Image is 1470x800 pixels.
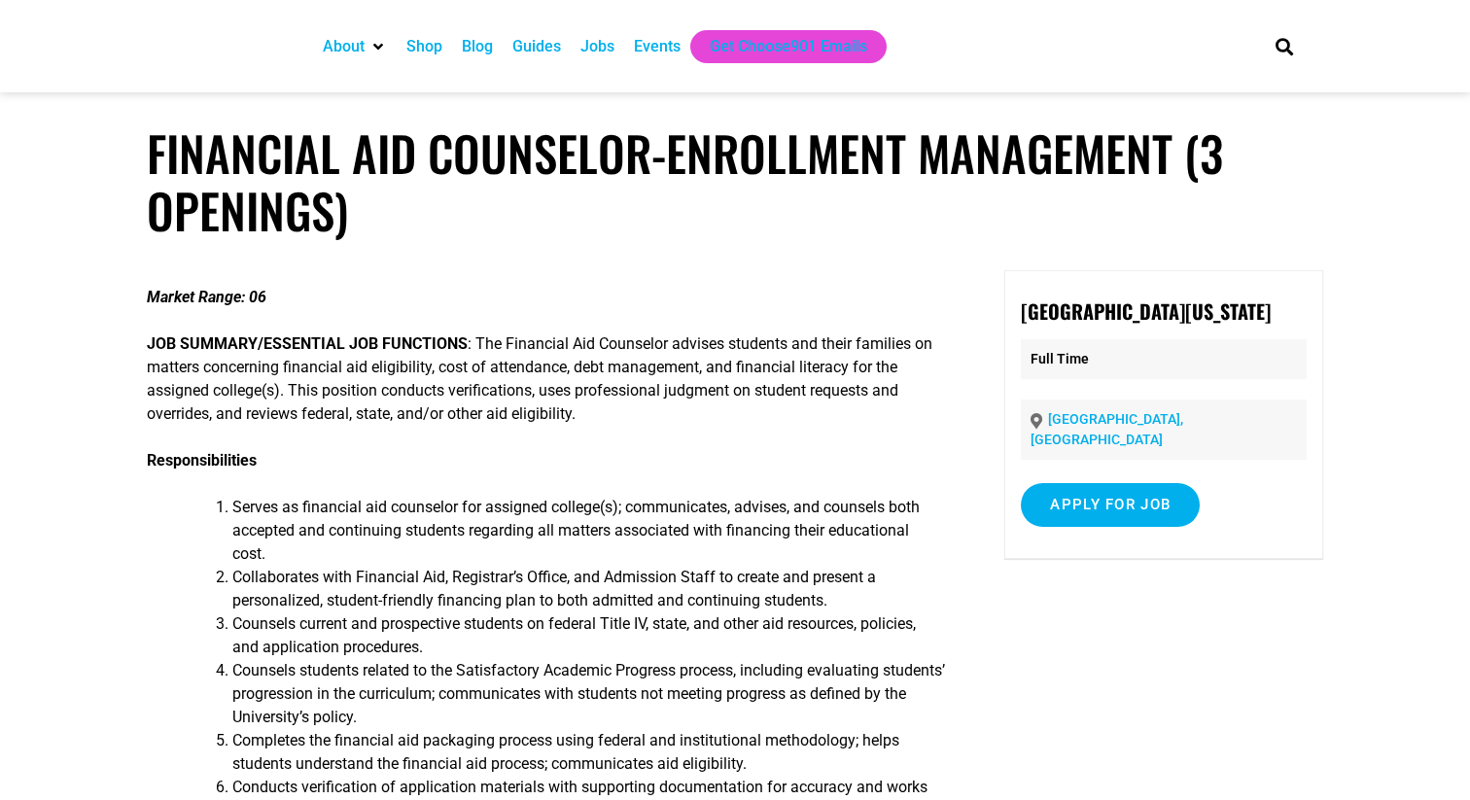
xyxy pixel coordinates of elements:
[147,288,266,306] strong: Market Range: 06
[406,35,442,58] a: Shop
[512,35,561,58] a: Guides
[1269,30,1301,62] div: Search
[232,729,946,776] li: Completes the financial aid packaging process using federal and institutional methodology; helps ...
[462,35,493,58] a: Blog
[1021,296,1271,326] strong: [GEOGRAPHIC_DATA][US_STATE]
[147,334,468,353] strong: JOB SUMMARY/ESSENTIAL JOB FUNCTIONS
[710,35,867,58] a: Get Choose901 Emails
[232,496,946,566] li: Serves as financial aid counselor for assigned college(s); communicates, advises, and counsels bo...
[313,30,1242,63] nav: Main nav
[232,566,946,612] li: Collaborates with Financial Aid, Registrar’s Office, and Admission Staff to create and present a ...
[232,612,946,659] li: Counsels current and prospective students on federal Title IV, state, and other aid resources, po...
[1021,483,1200,527] input: Apply for job
[232,659,946,729] li: Counsels students related to the Satisfactory Academic Progress process, including evaluating stu...
[147,451,257,470] strong: Responsibilities
[147,332,946,426] p: : The Financial Aid Counselor advises students and their families on matters concerning financial...
[323,35,365,58] a: About
[580,35,614,58] a: Jobs
[1031,411,1183,447] a: [GEOGRAPHIC_DATA], [GEOGRAPHIC_DATA]
[313,30,397,63] div: About
[634,35,681,58] a: Events
[1021,339,1306,379] p: Full Time
[147,124,1323,239] h1: Financial Aid Counselor-Enrollment Management (3 Openings)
